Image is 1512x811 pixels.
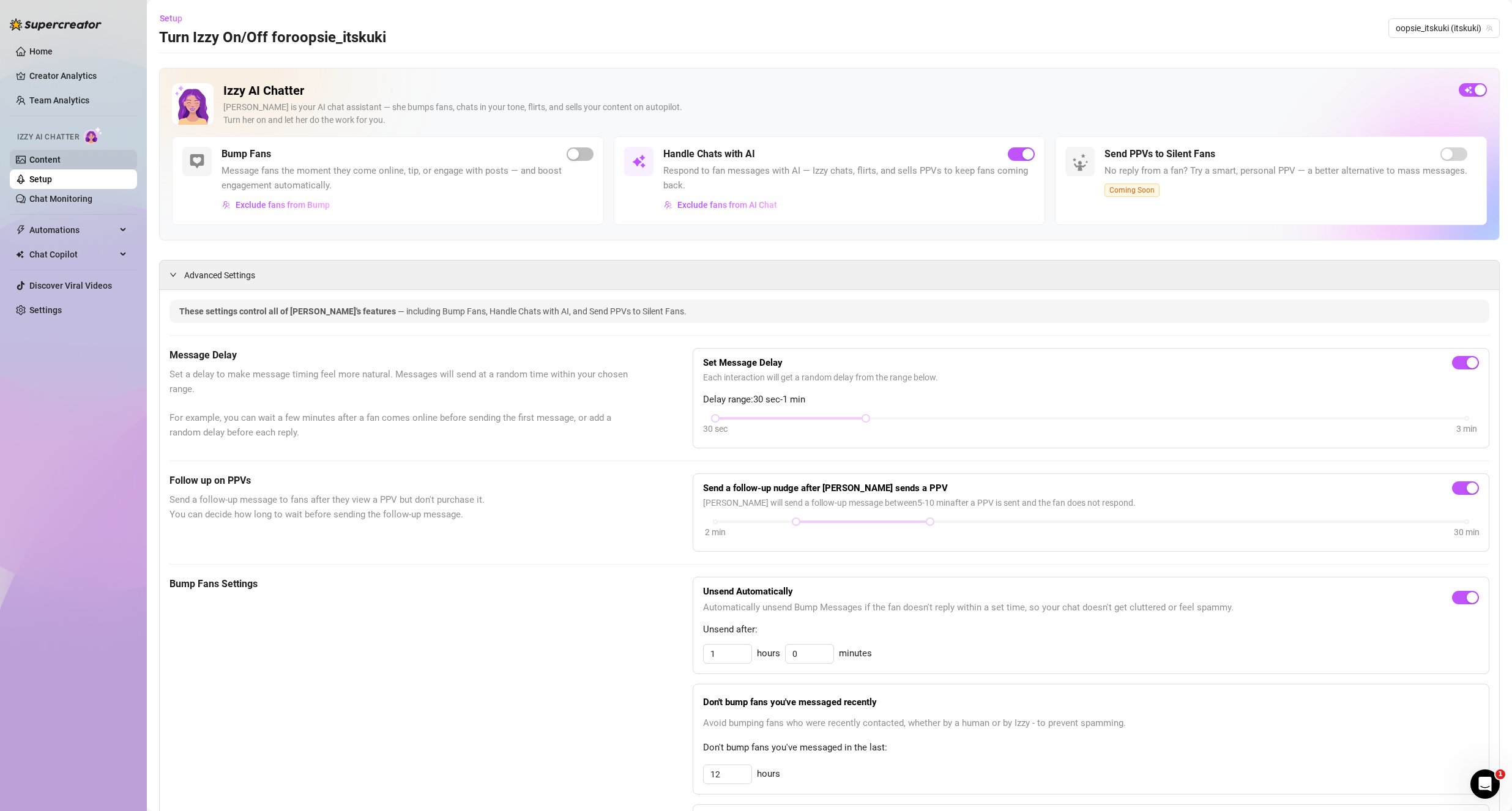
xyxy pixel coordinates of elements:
[703,496,1479,509] span: [PERSON_NAME] will send a follow-up message between 5 - 10 min after a PPV is sent and the fan do...
[703,716,1479,731] span: Avoid bumping fans who were recently contacted, whether by a human or by Izzy - to prevent spamming.
[703,586,793,597] strong: Unsend Automatically
[663,164,1035,193] span: Respond to fan messages with AI — Izzy chats, flirts, and sells PPVs to keep fans coming back.
[222,147,271,161] h5: Bump Fans
[705,525,726,539] div: 2 min
[703,601,1234,615] span: Automatically unsend Bump Messages if the fan doesn't reply within a set time, so your chat doesn...
[159,9,192,28] button: Setup
[222,201,231,209] img: svg%3e
[160,13,182,23] span: Setup
[16,225,26,235] span: thunderbolt
[159,28,386,48] h3: Turn Izzy On/Off for oopsie_itskuki
[1104,147,1215,161] h5: Send PPVs to Silent Fans
[1456,422,1477,435] div: 3 min
[29,66,127,86] a: Creator Analytics
[663,147,755,161] h5: Handle Chats with AI
[1396,19,1492,37] span: oopsie_itskuki (itskuki)
[17,131,79,143] span: Izzy AI Chatter
[703,741,1479,755] span: Don't bump fans you've messaged in the last:
[84,127,103,144] img: AI Chatter
[29,95,89,105] a: Team Analytics
[757,646,780,661] span: hours
[169,268,184,281] div: expanded
[169,473,631,488] h5: Follow up on PPVs
[1454,525,1480,539] div: 30 min
[10,18,102,31] img: logo-BBDzfeDw.svg
[236,200,330,210] span: Exclude fans from Bump
[1486,24,1493,32] span: team
[703,393,1479,407] span: Delay range: 30 sec - 1 min
[222,195,330,215] button: Exclude fans from Bump
[184,268,255,282] span: Advanced Settings
[29,245,116,264] span: Chat Copilot
[757,767,780,782] span: hours
[398,306,687,316] span: — including Bump Fans, Handle Chats with AI, and Send PPVs to Silent Fans.
[169,368,631,440] span: Set a delay to make message timing feel more natural. Messages will send at a random time within ...
[172,83,214,125] img: Izzy AI Chatter
[677,200,777,210] span: Exclude fans from AI Chat
[703,422,728,435] div: 30 sec
[223,101,1449,127] div: [PERSON_NAME] is your AI chat assistant — she bumps fans, chats in your tone, flirts, and sells y...
[1104,183,1160,197] span: Coming Soon
[839,646,872,661] span: minutes
[664,201,672,209] img: svg%3e
[1072,154,1092,173] img: silent-fans-ppv-o-N6Mmdf.svg
[29,220,116,240] span: Automations
[703,357,783,368] strong: Set Message Delay
[1104,164,1467,179] span: No reply from a fan? Try a smart, personal PPV — a better alternative to mass messages.
[222,164,594,193] span: Message fans the moment they come online, tip, or engage with posts — and boost engagement automa...
[1470,769,1500,799] iframe: Intercom live chat
[29,174,52,184] a: Setup
[179,306,398,316] span: These settings control all of [PERSON_NAME]'s features
[169,348,631,363] h5: Message Delay
[169,493,631,522] span: Send a follow-up message to fans after they view a PPV but don't purchase it. You can decide how ...
[703,697,877,708] strong: Don't bump fans you've messaged recently
[29,155,61,165] a: Content
[703,623,1479,637] span: Unsend after:
[223,83,1449,98] h2: Izzy AI Chatter
[29,194,92,204] a: Chat Monitoring
[29,281,112,291] a: Discover Viral Videos
[16,250,24,259] img: Chat Copilot
[703,371,1479,384] span: Each interaction will get a random delay from the range below.
[631,154,646,169] img: svg%3e
[29,305,62,315] a: Settings
[1495,769,1505,779] span: 1
[703,483,948,494] strong: Send a follow-up nudge after [PERSON_NAME] sends a PPV
[169,577,631,591] h5: Bump Fans Settings
[169,271,177,278] span: expanded
[190,154,204,169] img: svg%3e
[663,195,778,215] button: Exclude fans from AI Chat
[29,46,53,56] a: Home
